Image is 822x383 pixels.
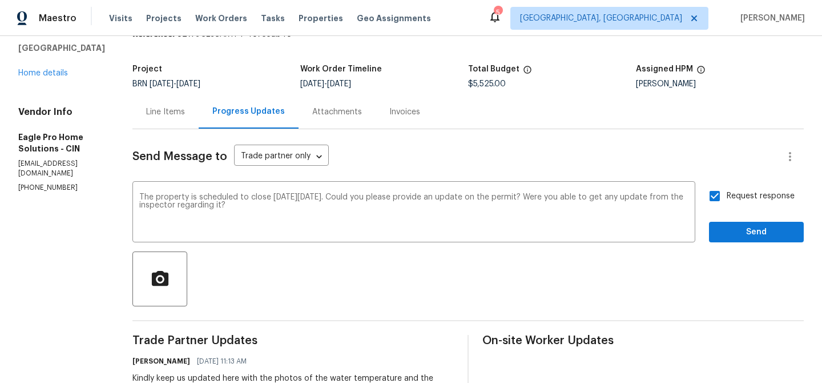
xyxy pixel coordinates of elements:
[150,80,174,88] span: [DATE]
[718,225,795,240] span: Send
[197,356,247,367] span: [DATE] 11:13 AM
[636,80,804,88] div: [PERSON_NAME]
[709,222,804,243] button: Send
[727,190,795,202] span: Request response
[389,106,420,118] div: Invoices
[18,183,105,193] p: [PHONE_NUMBER]
[39,13,76,24] span: Maestro
[18,131,105,154] h5: Eagle Pro Home Solutions - CIN
[139,193,688,233] textarea: The property is scheduled to close [DATE][DATE]. Could you please provide an update on the permit...
[468,80,506,88] span: $5,525.00
[132,335,454,346] span: Trade Partner Updates
[468,65,519,73] h5: Total Budget
[146,13,182,24] span: Projects
[109,13,132,24] span: Visits
[132,80,200,88] span: BRN
[212,106,285,117] div: Progress Updates
[736,13,805,24] span: [PERSON_NAME]
[520,13,682,24] span: [GEOGRAPHIC_DATA], [GEOGRAPHIC_DATA]
[176,80,200,88] span: [DATE]
[312,106,362,118] div: Attachments
[195,13,247,24] span: Work Orders
[299,13,343,24] span: Properties
[18,159,105,178] p: [EMAIL_ADDRESS][DOMAIN_NAME]
[636,65,693,73] h5: Assigned HPM
[300,80,324,88] span: [DATE]
[482,335,804,346] span: On-site Worker Updates
[132,65,162,73] h5: Project
[696,65,706,80] span: The hpm assigned to this work order.
[18,42,105,54] h5: [GEOGRAPHIC_DATA]
[523,65,532,80] span: The total cost of line items that have been proposed by Opendoor. This sum includes line items th...
[327,80,351,88] span: [DATE]
[146,106,185,118] div: Line Items
[261,14,285,22] span: Tasks
[300,80,351,88] span: -
[132,356,190,367] h6: [PERSON_NAME]
[300,65,382,73] h5: Work Order Timeline
[18,69,68,77] a: Home details
[18,106,105,118] h4: Vendor Info
[132,151,227,162] span: Send Message to
[357,13,431,24] span: Geo Assignments
[494,7,502,18] div: 5
[234,147,329,166] div: Trade partner only
[150,80,200,88] span: -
